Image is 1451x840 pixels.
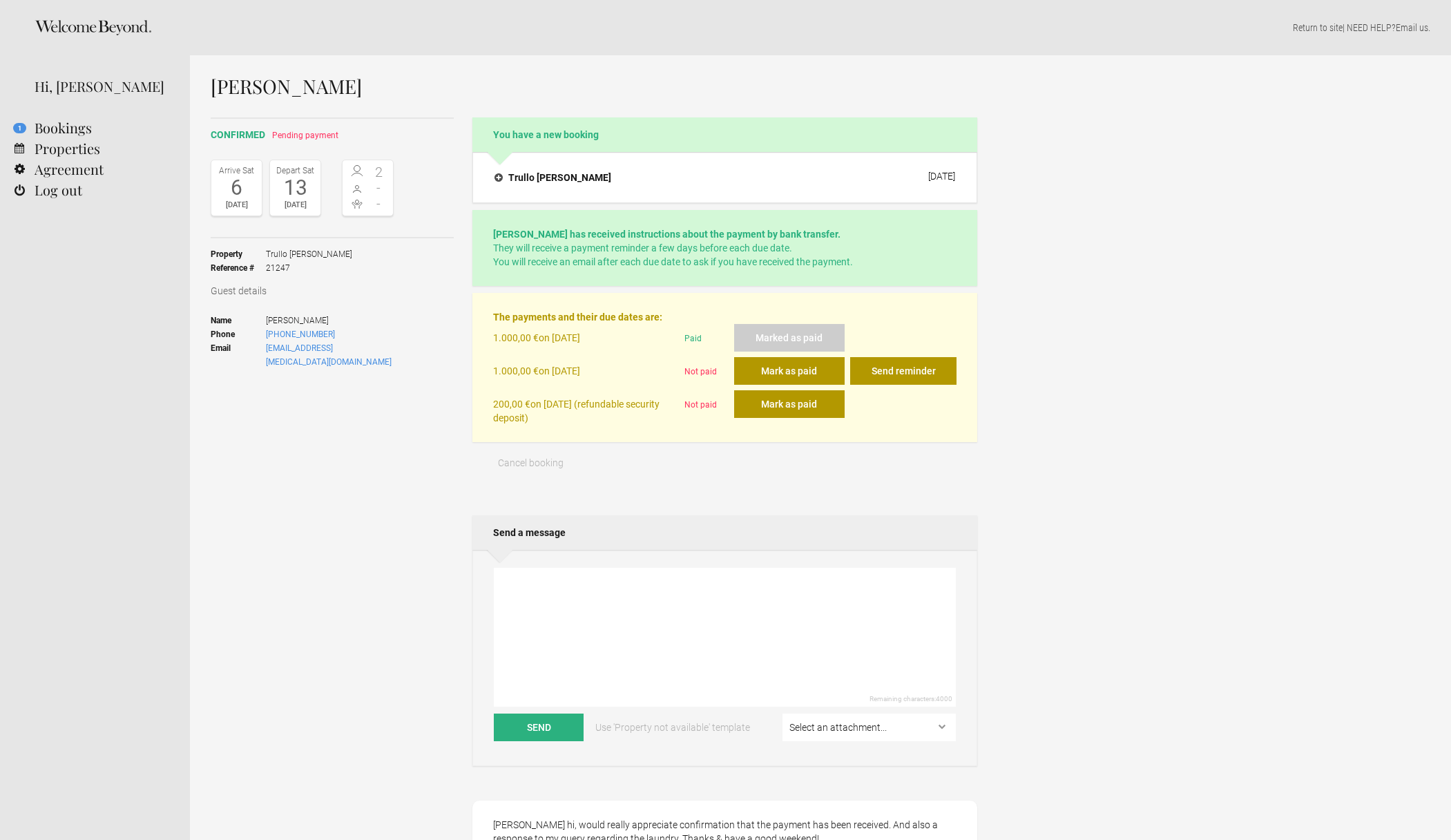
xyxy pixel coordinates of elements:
div: on [DATE] (refundable security deposit) [493,390,678,425]
strong: Property [211,247,266,261]
span: 2 [368,165,390,179]
h2: Send a message [472,515,977,550]
div: Hi, [PERSON_NAME] [35,76,169,97]
div: Arrive Sat [215,164,258,178]
button: Send [494,714,584,741]
span: [PERSON_NAME] [266,314,394,327]
div: [DATE] [273,198,317,212]
h4: Trullo [PERSON_NAME] [494,171,611,184]
p: They will receive a payment reminder a few days before each due date. You will receive an email a... [493,227,957,269]
a: [EMAIL_ADDRESS][MEDICAL_DATA][DOMAIN_NAME] [266,343,392,367]
div: Not paid [679,390,734,425]
flynt-currency: 1.000,00 € [493,365,539,376]
div: 6 [215,178,258,198]
button: Trullo [PERSON_NAME] [DATE] [483,163,966,192]
button: Marked as paid [734,324,845,352]
button: Mark as paid [734,357,845,385]
div: on [DATE] [493,357,678,390]
a: Use 'Property not available' template [586,714,760,741]
strong: Name [211,314,266,327]
a: Email us [1396,22,1428,33]
a: [PHONE_NUMBER] [266,330,335,339]
div: Paid [679,324,734,357]
button: Send reminder [850,357,957,385]
span: - [368,181,390,195]
strong: Phone [211,327,266,341]
div: Depart Sat [273,164,317,178]
h2: You have a new booking [472,117,977,152]
span: Pending payment [272,131,338,140]
h1: [PERSON_NAME] [211,76,977,97]
a: Return to site [1293,22,1343,33]
p: | NEED HELP? . [211,21,1430,35]
div: [DATE] [215,198,258,212]
div: 13 [273,178,317,198]
button: Mark as paid [734,390,845,418]
span: - [368,197,390,211]
flynt-currency: 200,00 € [493,399,530,410]
h3: Guest details [211,284,454,298]
div: Not paid [679,357,734,390]
span: Cancel booking [498,457,564,468]
strong: The payments and their due dates are: [493,312,662,323]
div: [DATE] [928,171,955,182]
flynt-notification-badge: 1 [13,123,26,133]
button: Cancel booking [472,449,589,477]
h2: confirmed [211,128,454,142]
strong: [PERSON_NAME] has received instructions about the payment by bank transfer. [493,229,840,240]
span: 21247 [266,261,352,275]
div: on [DATE] [493,324,678,357]
span: Trullo [PERSON_NAME] [266,247,352,261]
flynt-currency: 1.000,00 € [493,332,539,343]
strong: Reference # [211,261,266,275]
strong: Email [211,341,266,369]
